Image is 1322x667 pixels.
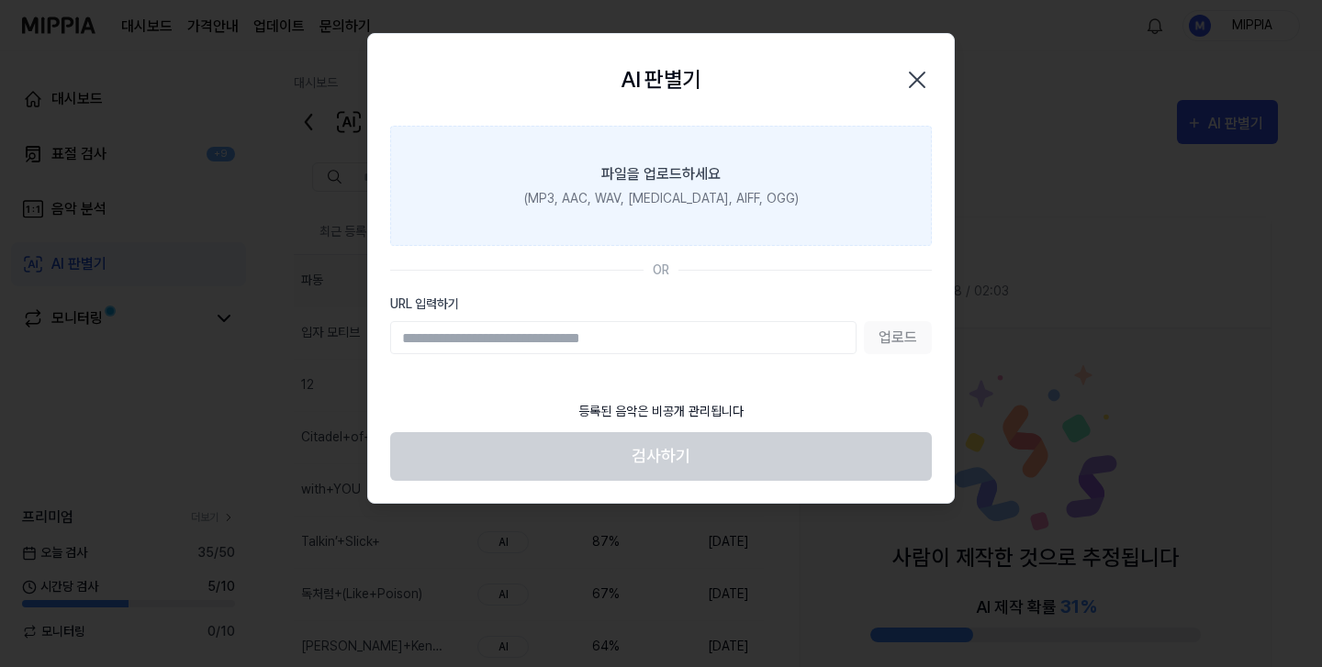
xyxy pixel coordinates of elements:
[653,261,669,280] div: OR
[601,163,721,185] div: 파일을 업로드하세요
[621,63,700,96] h2: AI 판별기
[390,295,932,314] label: URL 입력하기
[524,189,799,208] div: (MP3, AAC, WAV, [MEDICAL_DATA], AIFF, OGG)
[567,391,755,432] div: 등록된 음악은 비공개 관리됩니다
